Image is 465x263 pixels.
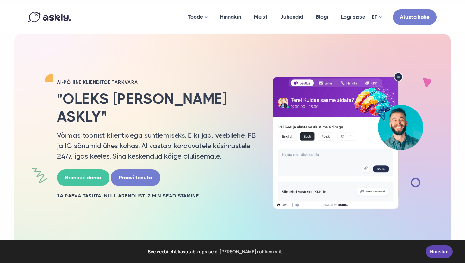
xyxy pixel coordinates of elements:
[28,12,71,22] img: Askly
[372,13,381,22] a: ET
[57,90,256,125] h2: "Oleks [PERSON_NAME] Askly"
[9,247,421,256] span: See veebileht kasutab küpsiseid.
[266,72,430,209] img: AI multilingual chat
[57,192,256,199] h2: 14 PÄEVA TASUTA. NULL ARENDUST. 2 MIN SEADISTAMINE.
[57,169,109,186] a: Broneeri demo
[219,247,283,256] a: learn more about cookies
[426,245,453,258] a: Nõustun
[111,169,160,186] a: Proovi tasuta
[309,2,335,32] a: Blogi
[393,9,437,25] a: Alusta kohe
[214,2,248,32] a: Hinnakiri
[274,2,309,32] a: Juhendid
[335,2,372,32] a: Logi sisse
[57,79,256,85] h2: AI-PÕHINE KLIENDITOE TARKVARA
[182,2,214,33] a: Toode
[57,130,256,161] p: Võimas tööriist klientidega suhtlemiseks. E-kirjad, veebilehe, FB ja IG sõnumid ühes kohas. AI va...
[248,2,274,32] a: Meist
